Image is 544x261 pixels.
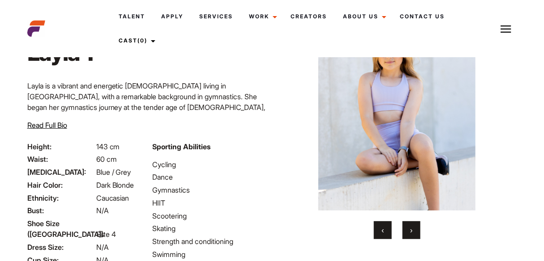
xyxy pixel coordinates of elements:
[152,198,266,208] li: HIIT
[96,181,134,189] span: Dark Blonde
[241,4,283,29] a: Work
[96,243,109,252] span: N/A
[152,159,266,170] li: Cycling
[27,205,94,216] span: Bust:
[283,4,335,29] a: Creators
[392,4,453,29] a: Contact Us
[152,142,210,151] strong: Sporting Abilities
[27,141,94,152] span: Height:
[27,218,94,240] span: Shoe Size ([GEOGRAPHIC_DATA]):
[152,210,266,221] li: Scootering
[27,193,94,203] span: Ethnicity:
[410,226,412,235] span: Next
[27,121,67,130] span: Read Full Bio
[27,154,94,164] span: Waist:
[381,226,384,235] span: Previous
[335,4,392,29] a: About Us
[96,230,116,239] span: Size 4
[111,4,153,29] a: Talent
[96,168,131,177] span: Blue / Grey
[293,15,501,210] img: adada
[96,155,117,164] span: 60 cm
[111,29,161,53] a: Cast(0)
[191,4,241,29] a: Services
[153,4,191,29] a: Apply
[96,142,120,151] span: 143 cm
[501,24,511,34] img: Burger icon
[27,120,67,130] button: Read Full Bio
[27,20,45,38] img: cropped-aefm-brand-fav-22-square.png
[96,206,109,215] span: N/A
[152,249,266,260] li: Swimming
[27,180,94,190] span: Hair Color:
[137,37,147,44] span: (0)
[152,185,266,195] li: Gymnastics
[152,172,266,182] li: Dance
[96,194,129,202] span: Caucasian
[27,167,94,177] span: [MEDICAL_DATA]:
[27,242,94,253] span: Dress Size:
[27,80,267,177] p: Layla is a vibrant and energetic [DEMOGRAPHIC_DATA] living in [GEOGRAPHIC_DATA], with a remarkabl...
[152,223,266,234] li: Skating
[152,236,266,247] li: Strength and conditioning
